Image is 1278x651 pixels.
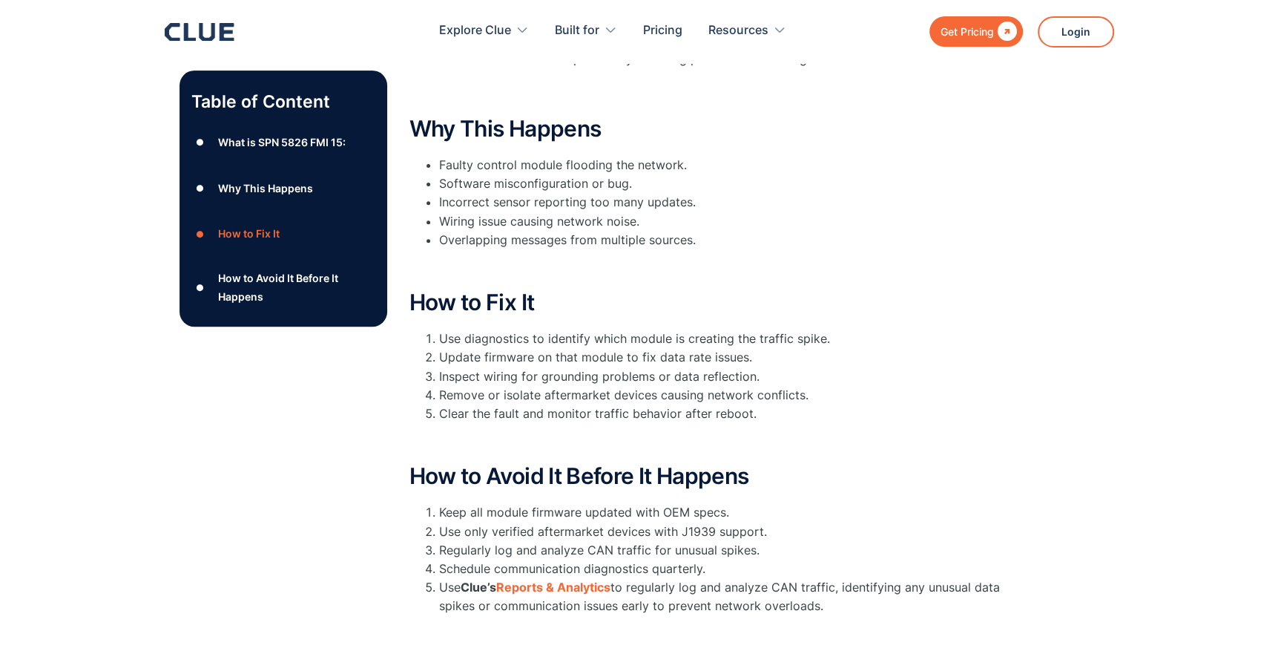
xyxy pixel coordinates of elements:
[439,367,1003,386] li: Inspect wiring for grounding problems or data reflection.
[708,7,786,54] div: Resources
[461,580,496,595] strong: Clue’s
[191,269,375,306] a: ●How to Avoid It Before It Happens
[191,177,375,200] a: ●Why This Happens
[439,212,1003,231] li: Wiring issue causing network noise.
[941,22,994,41] div: Get Pricing
[1038,16,1114,48] a: Login
[439,174,1003,193] li: Software misconfiguration or bug.
[409,83,1003,102] p: ‍
[439,386,1003,405] li: Remove or isolate aftermarket devices causing network conflicts.
[439,330,1003,348] li: Use diagnostics to identify which module is creating the traffic spike.
[409,431,1003,449] p: ‍
[217,133,345,151] div: What is SPN 5826 FMI 15:
[191,276,209,298] div: ●
[708,7,768,54] div: Resources
[217,225,279,243] div: How to Fix It
[555,7,599,54] div: Built for
[439,541,1003,560] li: Regularly log and analyze CAN traffic for unusual spikes.
[439,405,1003,423] li: Clear the fault and monitor traffic behavior after reboot.
[439,523,1003,541] li: Use only verified aftermarket devices with J1939 support.
[191,131,375,154] a: ●What is SPN 5826 FMI 15:
[439,560,1003,578] li: Schedule communication diagnostics quarterly.
[555,7,617,54] div: Built for
[409,464,1003,488] h2: How to Avoid It Before It Happens
[217,179,312,197] div: Why This Happens
[439,348,1003,367] li: Update firmware on that module to fix data rate issues.
[439,7,511,54] div: Explore Clue
[439,156,1003,174] li: Faulty control module flooding the network.
[439,503,1003,522] li: Keep all module firmware updated with OEM specs.
[439,193,1003,212] li: Incorrect sensor reporting too many updates.
[929,16,1023,47] a: Get Pricing
[643,7,682,54] a: Pricing
[191,223,375,245] a: ●How to Fix It
[409,290,1003,315] h2: How to Fix It
[994,22,1017,41] div: 
[439,578,1003,615] li: Use to regularly log and analyze CAN traffic, identifying any unusual data spikes or communicatio...
[409,117,1003,141] h2: Why This Happens
[439,231,1003,249] li: Overlapping messages from multiple sources.
[191,177,209,200] div: ●
[191,90,375,114] p: Table of Content
[191,223,209,245] div: ●
[191,131,209,154] div: ●
[217,269,375,306] div: How to Avoid It Before It Happens
[439,7,529,54] div: Explore Clue
[496,580,610,595] a: Reports & Analytics
[409,257,1003,275] p: ‍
